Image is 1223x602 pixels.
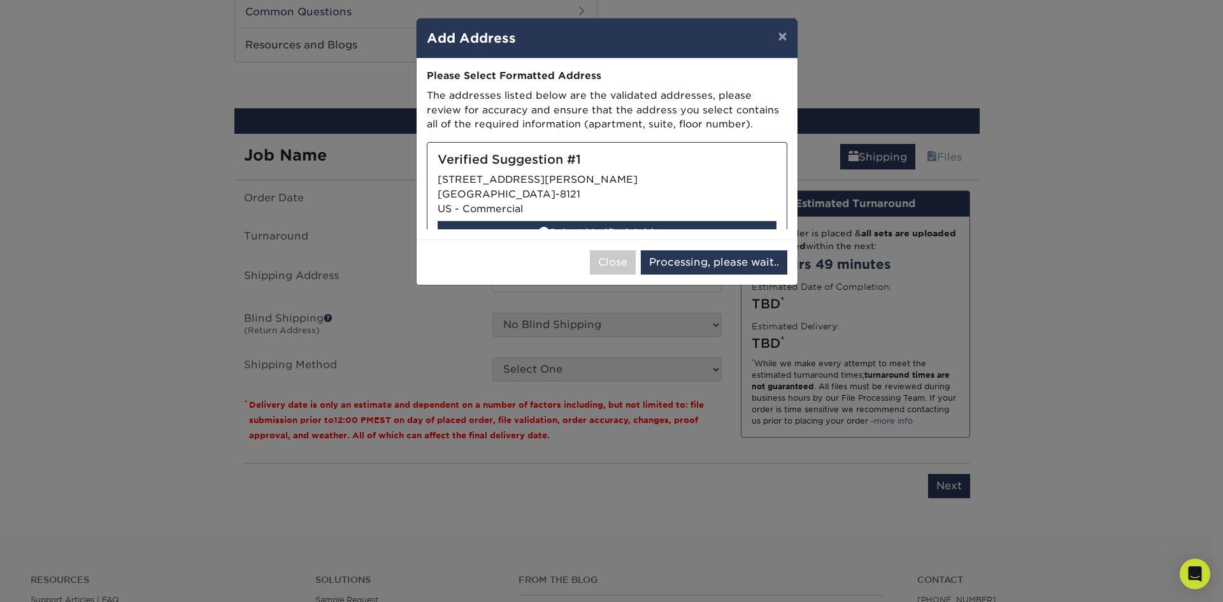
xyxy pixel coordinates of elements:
[768,18,797,54] button: ×
[438,153,776,168] h5: Verified Suggestion #1
[427,142,787,256] div: [STREET_ADDRESS][PERSON_NAME] [GEOGRAPHIC_DATA]-8121 US - Commercial
[427,69,787,83] div: Please Select Formatted Address
[641,250,787,275] button: Processing, please wait..
[427,89,787,132] p: The addresses listed below are the validated addresses, please review for accuracy and ensure tha...
[590,250,636,275] button: Close
[1180,559,1210,589] div: Open Intercom Messenger
[438,221,776,245] div: Select Verified Address
[427,29,787,48] h4: Add Address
